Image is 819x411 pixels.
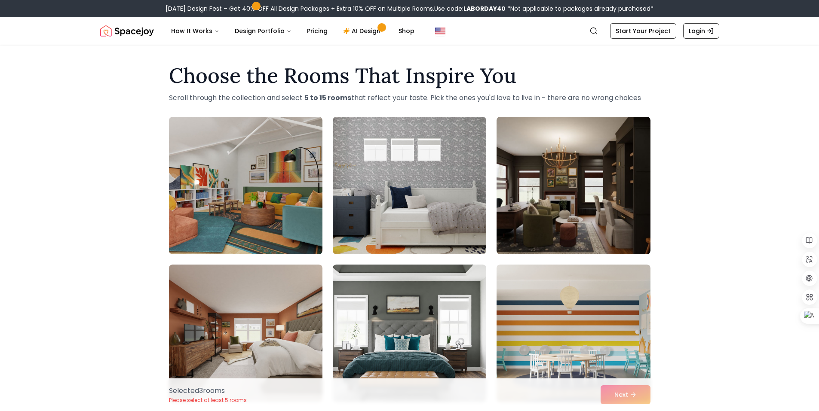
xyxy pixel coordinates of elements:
img: Room room-4 [169,265,322,402]
span: *Not applicable to packages already purchased* [506,4,653,13]
img: Room room-2 [333,117,486,254]
strong: 5 to 15 rooms [304,93,351,103]
b: LABORDAY40 [463,4,506,13]
img: Room room-6 [497,265,650,402]
a: Start Your Project [610,23,676,39]
a: Spacejoy [100,22,154,40]
h1: Choose the Rooms That Inspire You [169,65,650,86]
p: Please select at least 5 rooms [169,397,247,404]
div: [DATE] Design Fest – Get 40% OFF All Design Packages + Extra 10% OFF on Multiple Rooms. [166,4,653,13]
p: Scroll through the collection and select that reflect your taste. Pick the ones you'd love to liv... [169,93,650,103]
a: AI Design [336,22,390,40]
span: Use code: [434,4,506,13]
img: United States [435,26,445,36]
img: Room room-5 [333,265,486,402]
p: Selected 3 room s [169,386,247,396]
a: Shop [392,22,421,40]
a: Login [683,23,719,39]
nav: Global [100,17,719,45]
a: Pricing [300,22,334,40]
button: How It Works [164,22,226,40]
img: Room room-3 [497,117,650,254]
img: Room room-1 [169,117,322,254]
button: Design Portfolio [228,22,298,40]
img: Spacejoy Logo [100,22,154,40]
nav: Main [164,22,421,40]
